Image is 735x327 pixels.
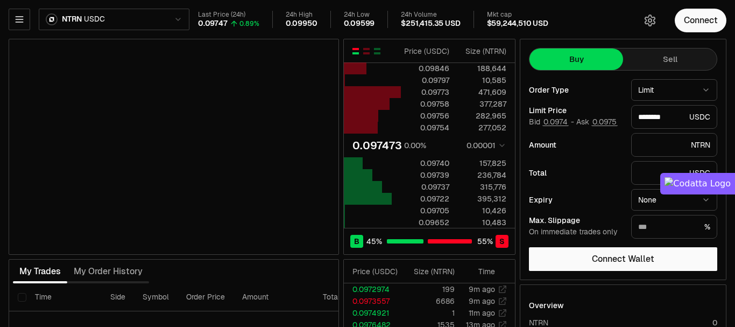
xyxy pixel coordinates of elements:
[542,117,569,126] button: 0.0974
[84,15,104,24] span: USDC
[62,15,82,24] span: NTRN
[402,295,455,307] td: 6686
[458,193,506,204] div: 395,312
[458,122,506,133] div: 277,052
[458,182,506,192] div: 315,776
[351,47,360,55] button: Show Buy and Sell Orders
[591,117,618,126] button: 0.0975
[401,75,449,86] div: 0.09797
[529,300,564,311] div: Overview
[631,105,717,129] div: USDC
[458,75,506,86] div: 10,585
[401,158,449,169] div: 0.09740
[529,217,623,224] div: Max. Slippage
[487,11,548,19] div: Mkt cap
[286,19,317,29] div: 0.09950
[458,99,506,109] div: 377,287
[178,283,234,311] th: Order Price
[529,247,717,271] button: Connect Wallet
[487,19,548,29] div: $59,244,510 USD
[344,19,375,29] div: 0.09599
[234,283,314,311] th: Amount
[362,47,371,55] button: Show Sell Orders Only
[401,205,449,216] div: 0.09705
[458,63,506,74] div: 188,644
[469,284,495,294] time: 9m ago
[631,215,717,239] div: %
[529,169,623,177] div: Total
[576,117,618,127] span: Ask
[529,196,623,204] div: Expiry
[352,138,402,153] div: 0.097473
[286,11,317,19] div: 24h High
[401,63,449,74] div: 0.09846
[477,236,493,247] span: 55 %
[631,133,717,157] div: NTRN
[631,161,717,185] div: USDC
[354,236,359,247] span: B
[344,283,402,295] td: 0.0972974
[314,283,395,311] th: Total
[401,170,449,180] div: 0.09739
[366,236,382,247] span: 45 %
[458,170,506,180] div: 236,784
[401,122,449,133] div: 0.09754
[458,158,506,169] div: 157,825
[458,110,506,121] div: 282,965
[402,283,455,295] td: 199
[458,87,506,98] div: 471,609
[469,308,495,318] time: 11m ago
[529,48,623,70] button: Buy
[401,110,449,121] div: 0.09756
[401,193,449,204] div: 0.09722
[529,227,623,237] div: On immediate trades only
[352,266,401,277] div: Price ( USDC )
[529,86,623,94] div: Order Type
[401,217,449,228] div: 0.09652
[9,39,338,254] iframe: Financial Chart
[239,19,259,28] div: 0.89%
[13,261,67,282] button: My Trades
[464,266,495,277] div: Time
[401,182,449,192] div: 0.09737
[18,293,26,302] button: Select all
[529,107,623,114] div: Limit Price
[47,15,56,24] img: NTRN Logo
[401,46,449,57] div: Price ( USDC )
[401,87,449,98] div: 0.09773
[623,48,717,70] button: Sell
[458,46,506,57] div: Size ( NTRN )
[134,283,178,311] th: Symbol
[463,139,506,152] button: 0.00001
[404,140,426,151] div: 0.00%
[102,283,134,311] th: Side
[373,47,381,55] button: Show Buy Orders Only
[529,117,574,127] span: Bid -
[631,189,717,211] button: None
[67,261,149,282] button: My Order History
[458,217,506,228] div: 10,483
[26,283,102,311] th: Time
[198,11,259,19] div: Last Price (24h)
[344,11,375,19] div: 24h Low
[499,236,505,247] span: S
[198,19,228,29] div: 0.09747
[401,99,449,109] div: 0.09758
[401,19,460,29] div: $251,415.35 USD
[529,141,623,149] div: Amount
[469,296,495,306] time: 9m ago
[675,9,726,32] button: Connect
[402,307,455,319] td: 1
[344,295,402,307] td: 0.0973557
[411,266,455,277] div: Size ( NTRN )
[458,205,506,216] div: 10,426
[401,11,460,19] div: 24h Volume
[344,307,402,319] td: 0.0974921
[631,79,717,101] button: Limit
